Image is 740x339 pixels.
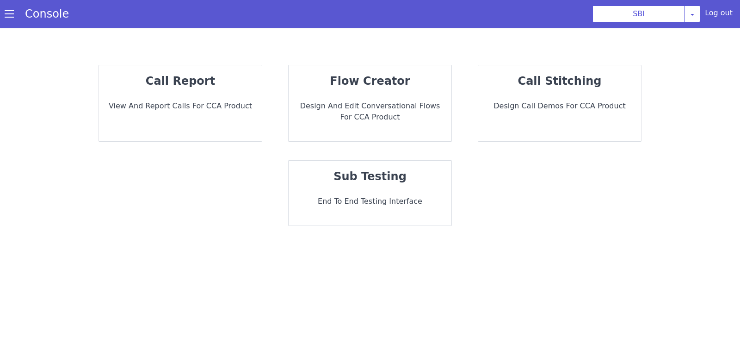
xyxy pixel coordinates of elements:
p: End to End Testing Interface [296,196,444,207]
strong: sub testing [333,170,407,183]
p: Design and Edit Conversational flows for CCA Product [296,100,444,123]
p: Design call demos for CCA Product [486,100,634,112]
a: Console [14,7,80,20]
strong: call stitching [518,75,602,88]
div: Log out [705,7,733,22]
button: SBI [592,6,685,22]
strong: call report [146,75,215,88]
strong: flow creator [330,75,410,88]
p: View and report calls for CCA Product [106,100,254,112]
